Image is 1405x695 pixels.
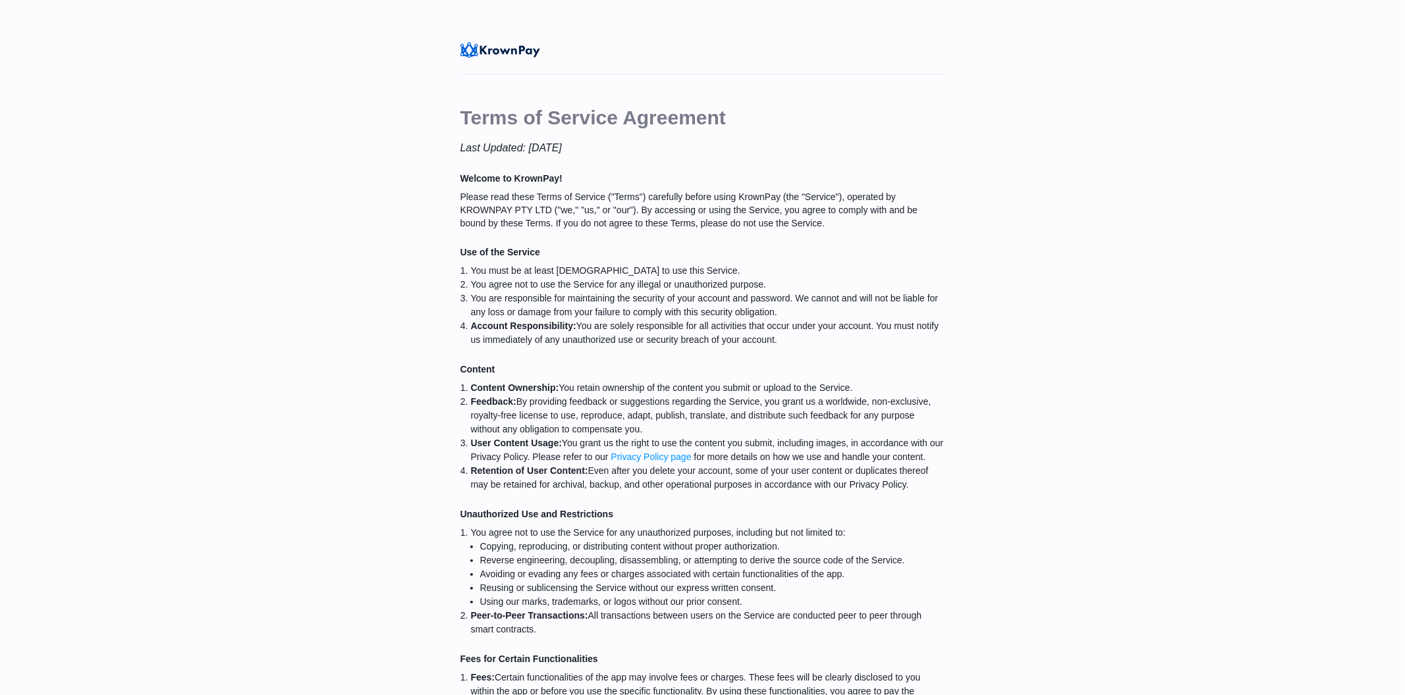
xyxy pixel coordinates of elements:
li: You grant us the right to use the content you submit, including images, in accordance with our Pr... [471,436,945,464]
li: By providing feedback or suggestions regarding the Service, you grant us a worldwide, non-exclusi... [471,395,945,436]
p: Welcome to KrownPay! [460,172,563,185]
p: Content [460,363,495,376]
li: Even after you delete your account, some of your user content or duplicates thereof may be retain... [471,464,945,492]
li: Reusing or sublicensing the Service without our express written consent. [480,581,945,595]
li: Reverse engineering, decoupling, disassembling, or attempting to derive the source code of the Se... [480,553,945,567]
li: All transactions between users on the Service are conducted peer to peer through smart contracts. [471,609,945,636]
li: You agree not to use the Service for any unauthorized purposes, including but not limited to: [471,526,945,609]
li: You must be at least [DEMOGRAPHIC_DATA] to use this Service. [471,264,945,278]
a: Privacy Policy page [611,451,691,462]
span: Retention of User Content: [471,465,588,476]
span: Content Ownership: [471,382,559,393]
p: Terms of Service Agreement [460,106,727,130]
p: Please read these Terms of Service ("Terms") carefully before using KrownPay (the "Service"), ope... [460,190,945,230]
li: You are solely responsible for all activities that occur under your account. You must notify us i... [471,319,945,347]
span: Account Responsibility: [471,321,576,331]
li: You retain ownership of the content you submit or upload to the Service. [471,381,945,395]
p: Unauthorized Use and Restrictions [460,507,614,521]
img: krownpay-logo [460,42,540,58]
span: Fees: [471,672,495,682]
p: Last Updated: [DATE] [460,140,562,156]
p: Use of the Service [460,245,540,259]
li: Using our marks, trademarks, or logos without our prior consent. [480,595,945,609]
p: Fees for Certain Functionalities [460,652,598,665]
span: Feedback: [471,396,516,407]
li: Avoiding or evading any fees or charges associated with certain functionalities of the app. [480,567,945,581]
li: Copying, reproducing, or distributing content without proper authorization. [480,540,945,553]
li: You agree not to use the Service for any illegal or unauthorized purpose. [471,278,945,292]
span: Peer-to-Peer Transactions: [471,610,588,621]
li: You are responsible for maintaining the security of your account and password. We cannot and will... [471,292,945,319]
span: User Content Usage: [471,438,562,448]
